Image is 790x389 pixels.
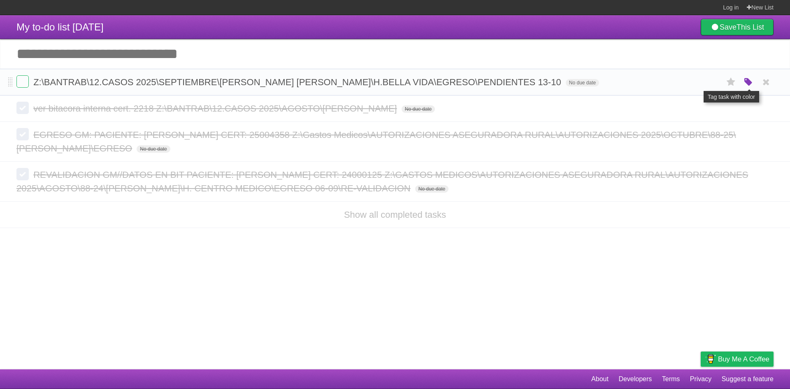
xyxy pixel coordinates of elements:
span: ver bitacora interna cert. 2218 Z:\BANTRAB\12.CASOS 2025\AGOSTO\[PERSON_NAME] [33,103,399,114]
label: Done [16,128,29,140]
span: No due date [415,185,448,193]
span: My to-do list [DATE] [16,21,104,33]
span: Z:\BANTRAB\12.CASOS 2025\SEPTIEMBRE\[PERSON_NAME] [PERSON_NAME]\H.BELLA VIDA\EGRESO\PENDIENTES 13-10 [33,77,563,87]
a: About [591,371,609,387]
span: No due date [566,79,599,86]
a: Developers [618,371,652,387]
img: Buy me a coffee [705,352,716,366]
span: REVALIDACION GM//DATOS EN BIT PACIENTE: [PERSON_NAME] CERT: 24000125 Z:\GASTOS MEDICOS\AUTORIZACI... [16,170,748,193]
a: Show all completed tasks [344,210,446,220]
span: No due date [402,105,435,113]
a: SaveThis List [701,19,774,35]
label: Done [16,102,29,114]
label: Done [16,75,29,88]
b: This List [737,23,764,31]
span: EGRESO GM: PACIENTE: [PERSON_NAME] CERT: 25004358 Z:\Gastos Medicos\AUTORIZACIONES ASEGURADORA RU... [16,130,736,154]
span: No due date [137,145,170,153]
a: Terms [662,371,680,387]
label: Done [16,168,29,180]
a: Buy me a coffee [701,352,774,367]
a: Privacy [690,371,711,387]
label: Star task [723,75,739,89]
span: Buy me a coffee [718,352,769,366]
a: Suggest a feature [722,371,774,387]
